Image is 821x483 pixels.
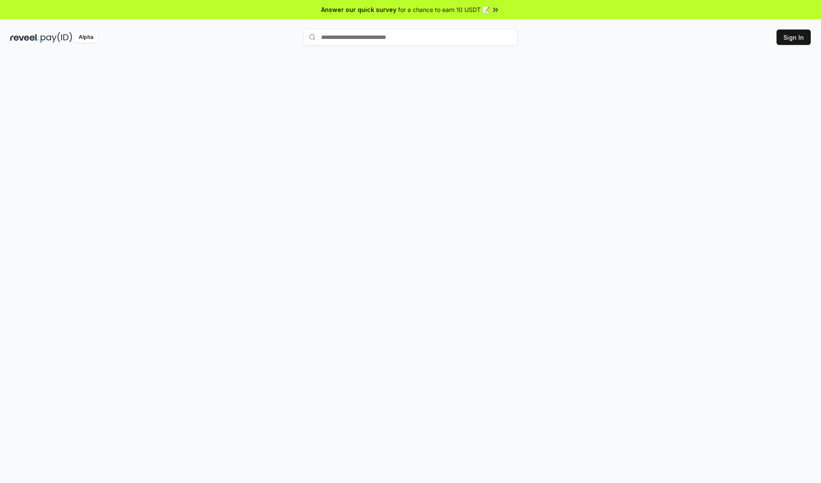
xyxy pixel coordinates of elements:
span: Answer our quick survey [321,5,396,14]
span: for a chance to earn 10 USDT 📝 [398,5,490,14]
img: reveel_dark [10,32,39,43]
button: Sign In [777,30,811,45]
img: pay_id [41,32,72,43]
div: Alpha [74,32,98,43]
